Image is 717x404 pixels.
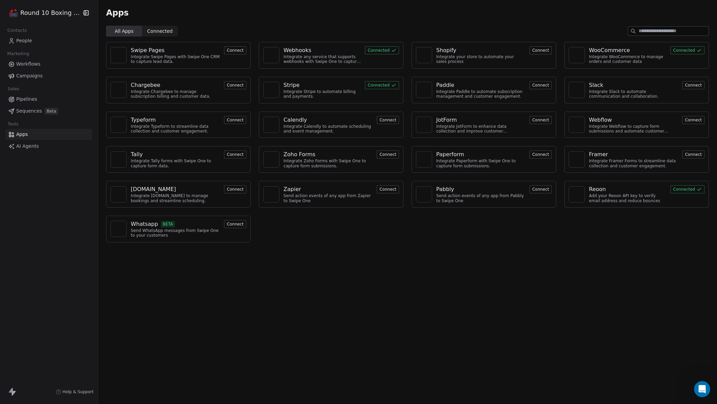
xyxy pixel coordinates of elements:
div: WooCommerce [589,46,630,54]
button: Connect [224,150,246,159]
a: NA [569,151,585,168]
div: Pabbly [436,185,454,193]
div: Integrate any service that supports webhooks with Swipe One to capture and automate data workflows. [283,54,361,64]
button: Connected [365,81,399,89]
a: WooCommerce [589,46,666,54]
a: Reoon [589,185,666,193]
div: Abdul says… [5,116,130,162]
a: Connect [224,186,246,192]
div: Integrate [DOMAIN_NAME] to manage bookings and streamline scheduling. [131,193,220,203]
div: Stripe [283,81,299,89]
a: NA [110,151,127,168]
div: Send WhatsApp messages from Swipe One to your customers [131,228,220,238]
a: JotForm [436,116,525,124]
a: Pabbly [436,185,525,193]
img: NA [419,85,429,95]
a: NA [416,47,432,63]
button: Connect [682,81,704,89]
button: Connect [529,150,552,159]
a: SequencesBeta [5,105,92,117]
span: Tools [5,119,21,129]
a: Workflows [5,58,92,70]
div: The team is currently focused on resolving existing bugs and ensuring the platform's overall stab... [11,47,105,67]
a: AI Agents [5,141,92,152]
span: BETA [161,221,175,228]
button: Home [118,3,131,16]
div: Typeform [131,116,156,124]
a: WhatsappBETA [131,220,220,228]
a: Connect [529,151,552,158]
a: Swipe Pages [131,46,220,54]
a: Connected [670,47,704,53]
div: Integrate Paddle to automate subscription management and customer engagement. [436,89,525,99]
div: Apologies for the delay in making the unique mobile number identifier available for Swipe One. [11,24,105,44]
div: Integrate Framer Forms to streamline data collection and customer engagement. [589,159,678,168]
div: Integrate Chargebee to manage subscription billing and customer data. [131,89,220,99]
div: Slack [589,81,603,89]
div: Integrate your store to automate your sales process [436,54,525,64]
img: NA [266,85,276,95]
button: Connect [529,185,552,193]
a: Connect [224,117,246,123]
img: NA [572,50,582,60]
button: go back [4,3,17,16]
span: Sequences [16,108,42,115]
div: Integrate JotForm to enhance data collection and improve customer engagement. [436,124,525,134]
button: Connect [529,46,552,54]
a: Connect [682,82,704,88]
a: People [5,35,92,46]
a: Campaigns [5,70,92,81]
div: Hi,Apologies for the delay in making the unique mobile number identifier available for Swipe One.... [5,10,111,101]
img: NA [266,155,276,165]
div: Integrate Calendly to automate scheduling and event management. [283,124,373,134]
img: NA [419,155,429,165]
div: Zoho Forms [283,150,315,159]
div: Paddle [436,81,454,89]
a: NA [110,221,127,237]
button: Connected [670,46,704,54]
span: Campaigns [16,72,43,79]
a: Framer [589,150,678,159]
img: NA [572,85,582,95]
img: Profile image for Fin [19,4,30,15]
div: JotForm [436,116,457,124]
a: Paperform [436,150,525,159]
div: Add your Reoon API key to verify email address and reduce bounces [589,193,666,203]
img: NA [419,189,429,199]
div: Shopify [436,46,456,54]
div: Calendly [283,116,307,124]
div: Integrate Swipe Pages with Swipe One CRM to capture lead data. [131,54,220,64]
button: Connect [682,116,704,124]
a: Pipelines [5,94,92,105]
a: Stripe [283,81,361,89]
a: Connect [529,186,552,192]
div: [DATE] [5,106,130,116]
a: Connect [682,117,704,123]
img: NA [114,85,124,95]
div: Webflow [589,116,612,124]
a: Webhooks [283,46,361,54]
a: NA [416,82,432,98]
div: Hi [PERSON_NAME]...from releasing it [DATE] to will take some more time to now saying other exist... [24,116,130,157]
div: Integrate Typeform to streamline data collection and customer engagement. [131,124,220,134]
div: Webhooks [283,46,311,54]
a: Help & Support [56,389,94,395]
a: NA [110,186,127,203]
span: Round 10 Boxing Club [20,8,80,17]
a: Shopify [436,46,525,54]
div: Send action events of any app from Zapier to Swipe One [283,193,373,203]
div: Framer [589,150,608,159]
div: Mrinal says… [5,10,130,106]
div: Hi, [11,175,105,182]
button: Connect [377,150,399,159]
img: NA [419,120,429,130]
div: Hi,I completely understand your frustration and disappointment. You're right—we initially gave a ... [5,171,111,326]
div: Swipe Pages [131,46,165,54]
a: Slack [589,81,678,89]
div: Integrate Webflow to capture form submissions and automate customer engagement. [589,124,678,134]
div: Zapier [283,185,301,193]
div: Mrinal says… [5,171,130,340]
button: Connected [670,185,704,193]
button: Emoji picker [10,221,16,227]
img: NA [266,189,276,199]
